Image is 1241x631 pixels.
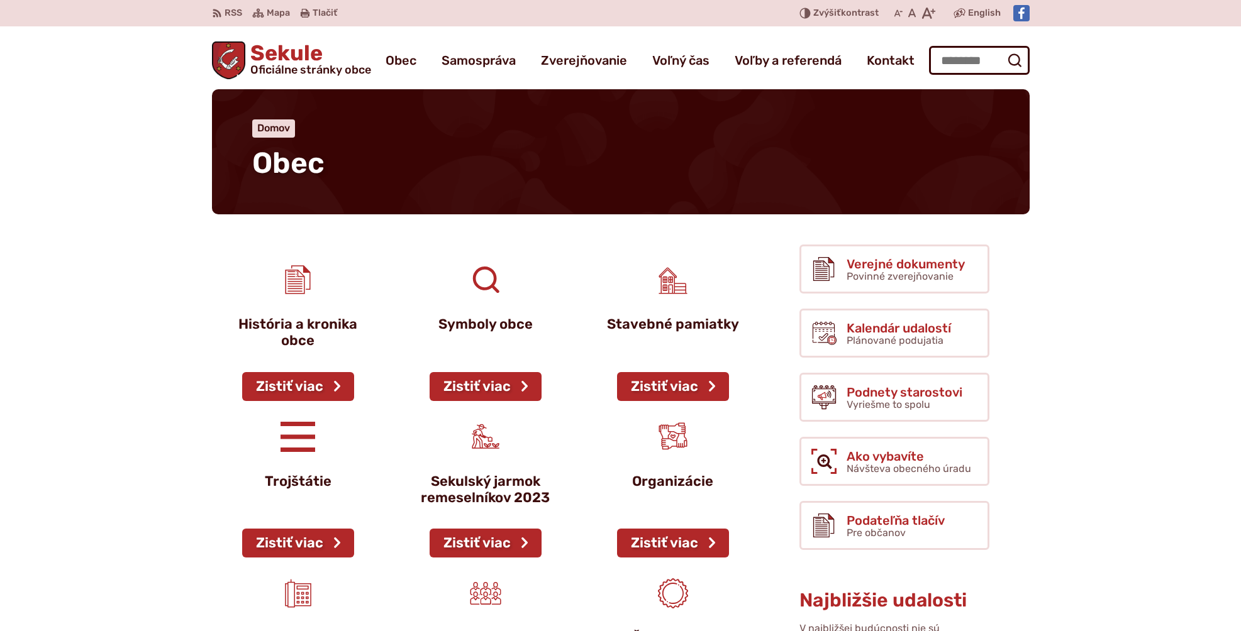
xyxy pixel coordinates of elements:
a: Zistiť viac [242,372,354,401]
span: Obec [252,146,325,180]
span: Verejné dokumenty [847,257,965,271]
span: Mapa [267,6,290,21]
span: Zvýšiť [813,8,841,18]
h3: Najbližšie udalosti [799,590,989,611]
a: Zistiť viac [430,372,542,401]
span: Vyriešme to spolu [847,398,930,410]
span: Sekule [245,43,371,75]
a: Verejné dokumenty Povinné zverejňovanie [799,244,989,294]
a: Zverejňovanie [541,43,627,78]
span: Podnety starostovi [847,385,962,399]
img: Prejsť na domovskú stránku [212,41,246,79]
a: Zistiť viac [242,529,354,557]
span: RSS [225,6,242,21]
a: Zistiť viac [617,529,729,557]
a: Logo Sekule, prejsť na domovskú stránku. [212,41,372,79]
a: Kontakt [867,43,915,78]
a: Zistiť viac [617,372,729,401]
span: English [968,6,1001,21]
a: Samospráva [442,43,516,78]
span: Podateľňa tlačív [847,513,945,527]
a: Voľby a referendá [735,43,842,78]
p: Trojštátie [227,473,369,490]
a: Ako vybavíte Návšteva obecného úradu [799,437,989,486]
a: Obec [386,43,416,78]
p: História a kronika obce [227,316,369,349]
a: Zistiť viac [430,529,542,557]
p: Symboly obce [415,316,557,332]
span: kontrast [813,8,879,19]
span: Kalendár udalostí [847,321,951,335]
a: Kalendár udalostí Plánované podujatia [799,309,989,358]
span: Tlačiť [313,8,337,19]
a: Voľný čas [652,43,710,78]
a: Podateľňa tlačív Pre občanov [799,501,989,550]
span: Oficiálne stránky obce [250,64,371,75]
span: Pre občanov [847,527,906,539]
a: Domov [257,122,290,134]
span: Plánované podujatia [847,334,943,346]
p: Stavebné pamiatky [602,316,744,332]
a: Podnety starostovi Vyriešme to spolu [799,373,989,422]
p: Sekulský jarmok remeselníkov 2023 [415,473,557,507]
a: English [966,6,1003,21]
span: Návšteva obecného úradu [847,463,971,475]
img: Prejsť na Facebook stránku [1013,5,1030,21]
span: Ako vybavíte [847,449,971,463]
p: Organizácie [602,473,744,490]
span: Povinné zverejňovanie [847,270,954,282]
